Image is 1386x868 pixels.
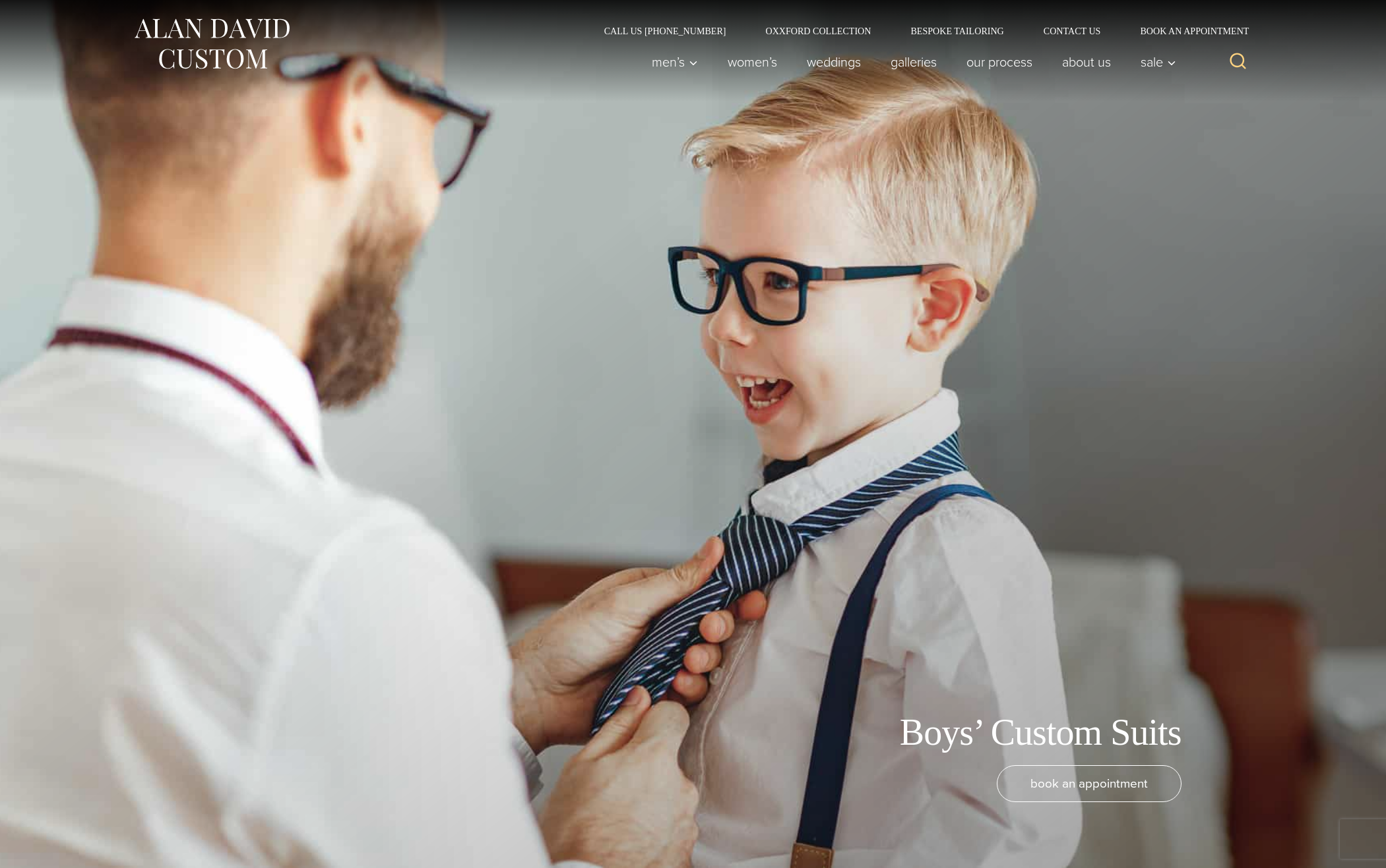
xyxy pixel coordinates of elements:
nav: Secondary Navigation [584,26,1254,36]
a: weddings [792,49,875,75]
span: Sale [1141,55,1176,69]
a: Bespoke Tailoring [891,26,1023,36]
a: Oxxford Collection [745,26,891,36]
img: Alan David Custom [133,14,291,73]
h1: Boys’ Custom Suits [900,710,1181,755]
a: Book an Appointment [1120,26,1253,36]
a: Women’s [712,49,792,75]
a: book an appointment [997,765,1181,802]
a: About Us [1047,49,1125,75]
nav: Primary Navigation [637,49,1183,75]
a: Galleries [875,49,951,75]
span: book an appointment [1030,774,1148,793]
a: Call Us [PHONE_NUMBER] [584,26,746,36]
a: Our Process [951,49,1047,75]
a: Contact Us [1024,26,1121,36]
button: View Search Form [1222,46,1254,78]
span: Men’s [652,55,698,69]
